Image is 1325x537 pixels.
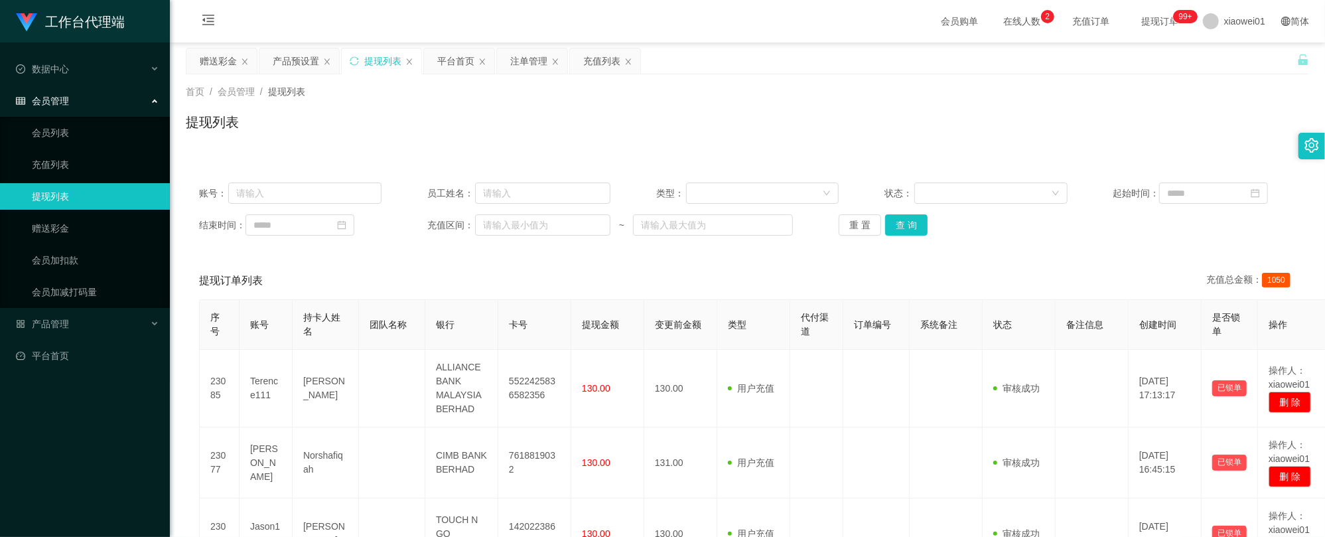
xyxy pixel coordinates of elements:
[303,312,340,337] span: 持卡人姓名
[582,457,610,468] span: 130.00
[200,48,237,74] div: 赠送彩金
[199,218,245,232] span: 结束时间：
[16,96,25,106] i: 图标: table
[509,319,527,330] span: 卡号
[210,312,220,337] span: 序号
[16,343,159,369] a: 图标: dashboard平台首页
[293,427,359,499] td: Norshafiqah
[1251,189,1260,198] i: 图标: calendar
[728,383,774,394] span: 用户充值
[498,427,571,499] td: 7618819032
[436,319,454,330] span: 银行
[16,96,69,106] span: 会员管理
[427,187,475,200] span: 员工姓名：
[884,187,914,200] span: 状态：
[655,319,701,330] span: 变更前金额
[32,247,159,273] a: 会员加扣款
[210,86,212,97] span: /
[1262,273,1290,287] span: 1050
[1269,510,1310,535] span: 操作人：xiaowei01
[228,183,382,204] input: 请输入
[16,13,37,32] img: logo.9652507e.png
[1269,319,1287,330] span: 操作
[1129,427,1202,499] td: [DATE] 16:45:15
[32,183,159,210] a: 提现列表
[32,215,159,242] a: 赠送彩金
[1212,380,1247,396] button: 已锁单
[260,86,263,97] span: /
[551,58,559,66] i: 图标: close
[250,319,269,330] span: 账号
[993,383,1040,394] span: 审核成功
[1269,466,1311,487] button: 删 除
[728,319,746,330] span: 类型
[475,214,610,236] input: 请输入最小值为
[405,58,413,66] i: 图标: close
[16,64,69,74] span: 数据中心
[993,457,1040,468] span: 审核成功
[427,218,475,232] span: 充值区间：
[200,427,240,499] td: 23077
[268,86,305,97] span: 提现列表
[1041,10,1054,23] sup: 2
[350,56,359,66] i: 图标: sync
[200,350,240,427] td: 23085
[510,48,547,74] div: 注单管理
[1113,187,1159,200] span: 起始时间：
[1129,350,1202,427] td: [DATE] 17:13:17
[1066,319,1103,330] span: 备注信息
[1135,17,1186,26] span: 提现订单
[498,350,571,427] td: 5522425836582356
[16,319,25,329] i: 图标: appstore-o
[186,1,231,43] i: 图标: menu-fold
[610,218,634,232] span: ~
[199,187,228,200] span: 账号：
[854,319,891,330] span: 订单编号
[823,189,831,198] i: 图标: down
[1269,439,1310,464] span: 操作人：xiaowei01
[728,457,774,468] span: 用户充值
[323,58,331,66] i: 图标: close
[199,273,263,289] span: 提现订单列表
[32,119,159,146] a: 会员列表
[839,214,881,236] button: 重 置
[1052,189,1060,198] i: 图标: down
[32,279,159,305] a: 会员加减打码量
[1066,17,1117,26] span: 充值订单
[478,58,486,66] i: 图标: close
[582,319,619,330] span: 提现金额
[240,350,293,427] td: Terence111
[1269,392,1311,413] button: 删 除
[993,319,1012,330] span: 状态
[633,214,793,236] input: 请输入最大值为
[1206,273,1296,289] div: 充值总金额：
[45,1,125,43] h1: 工作台代理端
[1174,10,1198,23] sup: 1190
[885,214,928,236] button: 查 询
[32,151,159,178] a: 充值列表
[16,64,25,74] i: 图标: check-circle-o
[16,319,69,329] span: 产品管理
[1269,365,1310,390] span: 操作人：xiaowei01
[1281,17,1290,26] i: 图标: global
[1045,10,1050,23] p: 2
[337,220,346,230] i: 图标: calendar
[1297,54,1309,66] i: 图标: unlock
[801,312,829,337] span: 代付渠道
[293,350,359,427] td: [PERSON_NAME]
[1212,312,1240,337] span: 是否锁单
[1212,455,1247,471] button: 已锁单
[475,183,610,204] input: 请输入
[240,427,293,499] td: [PERSON_NAME]
[16,16,125,27] a: 工作台代理端
[1304,138,1319,153] i: 图标: setting
[437,48,474,74] div: 平台首页
[997,17,1048,26] span: 在线人数
[425,350,498,427] td: ALLIANCE BANK MALAYSIA BERHAD
[186,86,204,97] span: 首页
[1139,319,1176,330] span: 创建时间
[582,383,610,394] span: 130.00
[583,48,620,74] div: 充值列表
[370,319,407,330] span: 团队名称
[425,427,498,499] td: CIMB BANK BERHAD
